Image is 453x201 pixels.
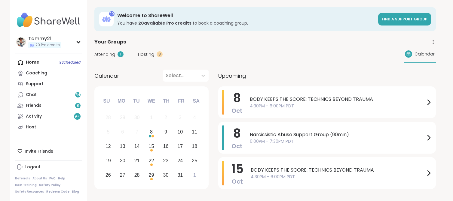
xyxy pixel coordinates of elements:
[250,138,425,145] span: 6:00PM - 7:30PM PDT
[164,128,167,136] div: 9
[174,111,187,124] div: Not available Friday, October 3rd, 2025
[164,113,167,121] div: 2
[15,68,82,79] a: Coaching
[130,111,143,124] div: Not available Tuesday, September 30th, 2025
[145,169,158,181] div: Choose Wednesday, October 29th, 2025
[251,174,425,180] span: 4:30PM - 6:00PM PDT
[188,154,201,167] div: Choose Saturday, October 25th, 2025
[15,100,82,111] a: Friends8
[251,166,425,174] span: BODY KEEPS THE SCORE: TECHNICS BEYOND TRAUMA
[26,81,44,87] div: Support
[121,128,124,136] div: 6
[188,111,201,124] div: Not available Saturday, October 4th, 2025
[138,51,154,58] span: Hosting
[177,142,183,150] div: 17
[163,142,169,150] div: 16
[116,111,129,124] div: Not available Monday, September 29th, 2025
[188,169,201,181] div: Choose Saturday, November 1st, 2025
[174,154,187,167] div: Choose Friday, October 24th, 2025
[26,70,47,76] div: Coaching
[75,92,80,97] span: 54
[106,142,111,150] div: 12
[159,111,172,124] div: Not available Thursday, October 2nd, 2025
[149,171,154,179] div: 29
[231,160,243,177] span: 15
[77,103,79,108] span: 8
[149,142,154,150] div: 15
[120,142,125,150] div: 13
[218,72,246,80] span: Upcoming
[231,106,243,115] span: Oct
[150,113,153,121] div: 1
[115,94,128,108] div: Mo
[163,157,169,165] div: 23
[134,171,140,179] div: 28
[26,124,36,130] div: Host
[116,140,129,153] div: Choose Monday, October 13th, 2025
[145,126,158,139] div: Choose Wednesday, October 8th, 2025
[102,126,115,139] div: Not available Sunday, October 5th, 2025
[15,146,82,157] div: Invite Friends
[160,94,173,108] div: Th
[116,126,129,139] div: Not available Monday, October 6th, 2025
[159,169,172,181] div: Choose Thursday, October 30th, 2025
[120,157,125,165] div: 20
[16,37,26,47] img: Tammy21
[192,157,197,165] div: 25
[120,113,125,121] div: 29
[100,94,113,108] div: Su
[232,177,243,186] span: Oct
[75,114,80,119] span: 9 +
[25,164,41,170] div: Logout
[94,72,119,80] span: Calendar
[134,142,140,150] div: 14
[415,51,435,57] span: Calendar
[192,128,197,136] div: 11
[175,94,188,108] div: Fr
[72,190,79,194] a: Blog
[15,183,37,187] a: Host Training
[159,126,172,139] div: Choose Thursday, October 9th, 2025
[117,20,375,26] h3: You have to book a coaching group.
[15,79,82,89] a: Support
[192,142,197,150] div: 18
[130,94,143,108] div: Tu
[159,154,172,167] div: Choose Thursday, October 23rd, 2025
[35,43,60,48] span: 20 Pro credits
[177,157,183,165] div: 24
[106,157,111,165] div: 19
[101,110,202,182] div: month 2025-10
[49,176,56,181] a: FAQ
[231,142,243,150] span: Oct
[15,162,82,172] a: Logout
[15,10,82,31] img: ShareWell Nav Logo
[107,128,109,136] div: 5
[233,90,241,106] span: 8
[163,171,169,179] div: 30
[26,113,42,119] div: Activity
[159,140,172,153] div: Choose Thursday, October 16th, 2025
[145,140,158,153] div: Choose Wednesday, October 15th, 2025
[188,126,201,139] div: Choose Saturday, October 11th, 2025
[233,125,241,142] span: 8
[136,128,138,136] div: 7
[117,12,375,19] h3: Welcome to ShareWell
[149,157,154,165] div: 22
[193,113,196,121] div: 4
[145,154,158,167] div: Choose Wednesday, October 22nd, 2025
[179,113,182,121] div: 3
[32,176,47,181] a: About Us
[106,113,111,121] div: 28
[102,154,115,167] div: Choose Sunday, October 19th, 2025
[28,35,61,42] div: Tammy21
[102,169,115,181] div: Choose Sunday, October 26th, 2025
[189,94,203,108] div: Sa
[174,140,187,153] div: Choose Friday, October 17th, 2025
[134,113,140,121] div: 30
[102,140,115,153] div: Choose Sunday, October 12th, 2025
[138,20,191,26] b: 20 available Pro credit s
[130,126,143,139] div: Not available Tuesday, October 7th, 2025
[26,103,41,109] div: Friends
[15,176,30,181] a: Referrals
[15,122,82,133] a: Host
